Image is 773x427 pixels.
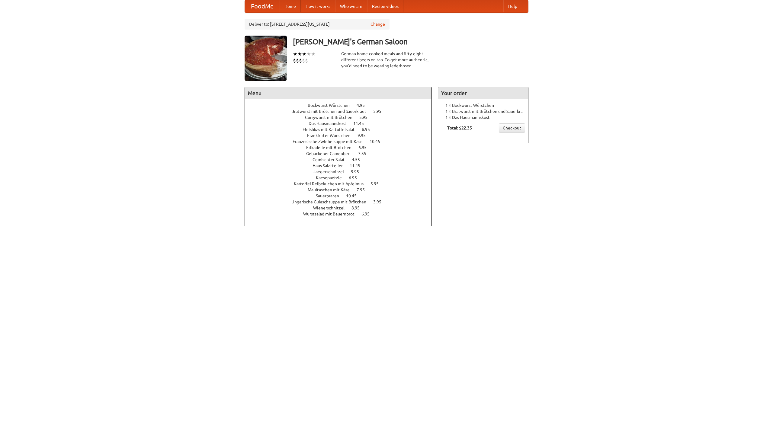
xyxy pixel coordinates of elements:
span: 4.55 [352,157,366,162]
a: Currywurst mit Brötchen 5.95 [305,115,379,120]
li: ★ [297,51,302,57]
h4: Your order [438,87,528,99]
span: 6.95 [358,145,373,150]
span: Jaegerschnitzel [313,169,350,174]
a: Maultaschen mit Käse 7.95 [308,187,376,192]
h3: [PERSON_NAME]'s German Saloon [293,36,528,48]
a: Checkout [499,123,525,132]
span: 3.95 [373,199,387,204]
span: 4.95 [357,103,371,108]
li: ★ [302,51,306,57]
span: 8.95 [351,206,366,210]
span: Kartoffel Reibekuchen mit Apfelmus [294,181,370,186]
li: $ [299,57,302,64]
a: Wurstsalad mit Bauernbrot 6.95 [303,212,381,216]
span: 5.95 [373,109,387,114]
span: Fleishkas mit Kartoffelsalat [303,127,361,132]
span: 7.95 [357,187,371,192]
span: 9.95 [351,169,365,174]
a: Home [280,0,301,12]
span: Bockwurst Würstchen [308,103,356,108]
a: Gebackener Camenbert 7.55 [306,151,377,156]
li: $ [302,57,305,64]
span: 11.45 [350,163,366,168]
a: Help [503,0,522,12]
span: 6.95 [349,175,363,180]
span: Frankfurter Würstchen [307,133,357,138]
li: 1 × Das Hausmannskost [441,114,525,120]
span: Ungarische Gulaschsuppe mit Brötchen [291,199,372,204]
a: Französische Zwiebelsuppe mit Käse 10.45 [293,139,391,144]
span: Kaesepaetzle [316,175,348,180]
li: ★ [311,51,316,57]
div: Deliver to: [STREET_ADDRESS][US_STATE] [245,19,390,30]
li: $ [293,57,296,64]
a: FoodMe [245,0,280,12]
a: Bockwurst Würstchen 4.95 [308,103,376,108]
li: ★ [306,51,311,57]
span: 11.45 [353,121,370,126]
a: Gemischter Salat 4.55 [313,157,371,162]
a: How it works [301,0,335,12]
a: Change [370,21,385,27]
span: Gebackener Camenbert [306,151,357,156]
img: angular.jpg [245,36,287,81]
a: Wienerschnitzel 8.95 [313,206,371,210]
span: Haus Salatteller [313,163,349,168]
a: Who we are [335,0,367,12]
a: Jaegerschnitzel 9.95 [313,169,370,174]
span: Frikadelle mit Brötchen [306,145,358,150]
span: Sauerbraten [316,193,345,198]
span: Bratwurst mit Brötchen und Sauerkraut [291,109,372,114]
span: 5.95 [359,115,374,120]
span: 5.95 [370,181,385,186]
a: Kaesepaetzle 6.95 [316,175,368,180]
span: Gemischter Salat [313,157,351,162]
b: Total: $22.35 [447,126,472,130]
span: Französische Zwiebelsuppe mit Käse [293,139,369,144]
span: 6.95 [362,127,376,132]
a: Fleishkas mit Kartoffelsalat 6.95 [303,127,381,132]
a: Kartoffel Reibekuchen mit Apfelmus 5.95 [294,181,390,186]
a: Bratwurst mit Brötchen und Sauerkraut 5.95 [291,109,393,114]
span: Wienerschnitzel [313,206,351,210]
span: 10.45 [370,139,386,144]
li: 1 × Bockwurst Würstchen [441,102,525,108]
span: Das Hausmannskost [309,121,352,126]
span: Maultaschen mit Käse [308,187,356,192]
a: Das Hausmannskost 11.45 [309,121,375,126]
span: 9.95 [358,133,372,138]
h4: Menu [245,87,431,99]
a: Frankfurter Würstchen 9.95 [307,133,377,138]
a: Frikadelle mit Brötchen 6.95 [306,145,378,150]
span: 7.55 [358,151,372,156]
a: Ungarische Gulaschsuppe mit Brötchen 3.95 [291,199,393,204]
a: Recipe videos [367,0,403,12]
li: 1 × Bratwurst mit Brötchen und Sauerkraut [441,108,525,114]
span: 6.95 [361,212,376,216]
span: Currywurst mit Brötchen [305,115,358,120]
span: Wurstsalad mit Bauernbrot [303,212,361,216]
li: $ [296,57,299,64]
a: Haus Salatteller 11.45 [313,163,371,168]
a: Sauerbraten 10.45 [316,193,368,198]
div: German home-cooked meals and fifty-eight different beers on tap. To get more authentic, you'd nee... [341,51,432,69]
li: ★ [293,51,297,57]
span: 10.45 [346,193,363,198]
li: $ [305,57,308,64]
